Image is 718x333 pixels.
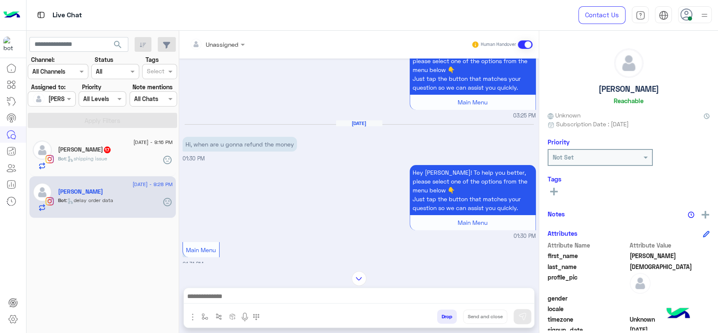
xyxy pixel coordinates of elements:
[66,197,113,203] span: : delay order data
[410,45,536,95] p: 12/8/2025, 3:25 PM
[548,241,628,250] span: Attribute Name
[352,271,366,286] img: scroll
[548,294,628,303] span: gender
[659,11,668,20] img: tab
[548,315,628,324] span: timezone
[636,11,645,20] img: tab
[578,6,625,24] a: Contact Us
[183,137,297,152] p: 16/8/2025, 1:30 PM
[186,246,216,253] span: Main Menu
[3,37,19,52] img: 317874714732967
[146,55,159,64] label: Tags
[556,120,629,128] span: Subscription Date : [DATE]
[632,6,649,24] a: tab
[548,111,580,120] span: Unknown
[132,83,172,91] label: Note mentions
[183,261,204,267] span: 01:31 PM
[615,49,643,77] img: defaultAdmin.png
[514,232,536,240] span: 01:30 PM
[104,147,111,153] span: 17
[663,299,693,329] img: hulul-logo.png
[58,146,111,153] h5: Alya mohiy
[688,211,694,218] img: notes
[28,113,177,128] button: Apply Filters
[31,83,66,91] label: Assigned to:
[132,181,172,188] span: [DATE] - 9:28 PM
[58,197,66,203] span: Bot
[518,312,527,321] img: send message
[3,6,20,24] img: Logo
[253,314,260,320] img: make a call
[630,273,651,294] img: defaultAdmin.png
[702,211,709,218] img: add
[58,188,103,195] h5: Youssef Muhammad
[108,37,128,55] button: search
[215,313,222,320] img: Trigger scenario
[226,309,240,323] button: create order
[548,175,710,183] h6: Tags
[45,197,54,205] img: Instagram
[66,155,107,162] span: : shipping issue
[201,313,208,320] img: select flow
[240,312,250,322] img: send voice note
[630,304,710,313] span: null
[410,165,536,215] p: 16/8/2025, 1:30 PM
[630,251,710,260] span: Youssef
[630,241,710,250] span: Attribute Value
[36,10,46,20] img: tab
[548,229,578,237] h6: Attributes
[548,262,628,271] span: last_name
[630,262,710,271] span: Muhammad
[548,273,628,292] span: profile_pic
[548,210,565,218] h6: Notes
[198,309,212,323] button: select flow
[548,251,628,260] span: first_name
[630,315,710,324] span: Unknown
[188,312,198,322] img: send attachment
[463,309,507,324] button: Send and close
[548,304,628,313] span: locale
[548,138,570,146] h6: Priority
[33,183,52,202] img: defaultAdmin.png
[95,55,113,64] label: Status
[45,155,54,163] img: Instagram
[630,294,710,303] span: null
[229,313,236,320] img: create order
[113,40,123,50] span: search
[458,219,487,226] span: Main Menu
[58,155,66,162] span: Bot
[481,41,516,48] small: Human Handover
[53,10,82,21] p: Live Chat
[212,309,226,323] button: Trigger scenario
[614,97,644,104] h6: Reachable
[133,139,172,146] span: [DATE] - 9:16 PM
[183,155,205,162] span: 01:30 PM
[513,112,536,120] span: 03:25 PM
[599,84,659,94] h5: [PERSON_NAME]
[33,93,45,105] img: defaultAdmin.png
[82,83,101,91] label: Priority
[336,120,382,126] h6: [DATE]
[458,99,487,106] span: Main Menu
[33,141,52,160] img: defaultAdmin.png
[146,67,164,77] div: Select
[437,309,457,324] button: Drop
[31,55,55,64] label: Channel:
[699,10,710,21] img: profile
